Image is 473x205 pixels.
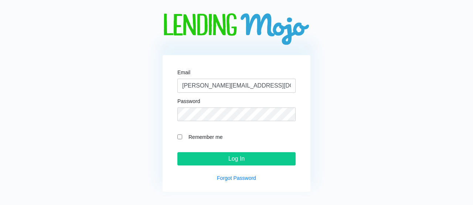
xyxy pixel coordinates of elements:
[177,99,200,104] label: Password
[177,70,190,75] label: Email
[177,152,296,165] input: Log In
[163,13,310,46] img: logo-big.png
[185,133,296,141] label: Remember me
[217,175,256,181] a: Forgot Password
